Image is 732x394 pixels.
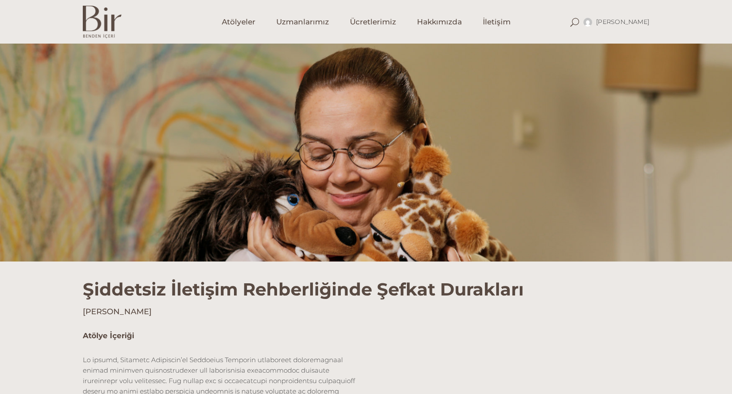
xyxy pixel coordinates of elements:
[222,17,255,27] span: Atölyeler
[83,306,649,317] h4: [PERSON_NAME]
[83,330,359,342] h5: Atölye İçeriği
[276,17,329,27] span: Uzmanlarımız
[596,18,649,26] span: [PERSON_NAME]
[83,262,649,300] h1: Şiddetsiz İletişim Rehberliğinde Şefkat Durakları
[417,17,462,27] span: Hakkımızda
[483,17,511,27] span: İletişim
[350,17,396,27] span: Ücretlerimiz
